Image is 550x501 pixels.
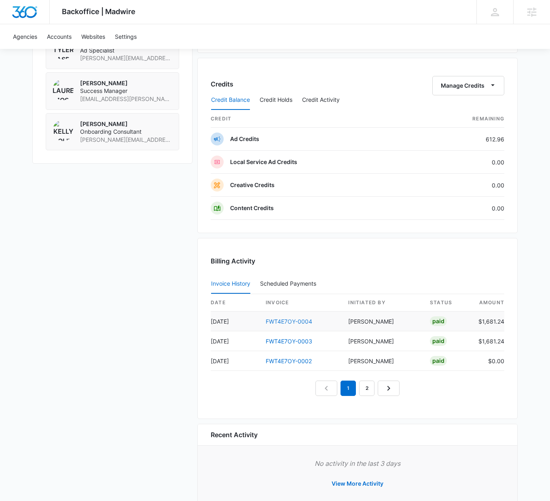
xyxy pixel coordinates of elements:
[472,312,504,331] td: $1,681.24
[423,294,472,312] th: status
[8,24,42,49] a: Agencies
[419,128,504,151] td: 612.96
[80,46,172,55] span: Ad Specialist
[342,331,423,351] td: [PERSON_NAME]
[230,158,297,166] p: Local Service Ad Credits
[211,79,233,89] h3: Credits
[211,294,259,312] th: date
[230,181,275,189] p: Creative Credits
[80,79,172,87] p: [PERSON_NAME]
[472,351,504,371] td: $0.00
[80,54,172,62] span: [PERSON_NAME][EMAIL_ADDRESS][PERSON_NAME][DOMAIN_NAME]
[211,430,258,440] h6: Recent Activity
[260,91,292,110] button: Credit Holds
[230,204,274,212] p: Content Credits
[211,274,250,294] button: Invoice History
[324,474,391,493] button: View More Activity
[53,120,74,141] img: Kelly Bolin
[342,312,423,331] td: [PERSON_NAME]
[342,351,423,371] td: [PERSON_NAME]
[53,38,74,59] img: Tyler Rasdon
[42,24,76,49] a: Accounts
[315,381,400,396] nav: Pagination
[266,338,312,345] a: FWT4E7OY-0003
[53,79,74,100] img: Lauren Moss
[62,7,135,16] span: Backoffice | Madwire
[266,358,312,364] a: FWT4E7OY-0002
[342,294,423,312] th: Initiated By
[80,120,172,128] p: [PERSON_NAME]
[211,459,504,468] p: No activity in the last 3 days
[80,95,172,103] span: [EMAIL_ADDRESS][PERSON_NAME][DOMAIN_NAME]
[259,294,342,312] th: invoice
[211,110,419,128] th: credit
[430,356,447,366] div: Paid
[80,87,172,95] span: Success Manager
[432,76,504,95] button: Manage Credits
[80,136,172,144] span: [PERSON_NAME][EMAIL_ADDRESS][PERSON_NAME][DOMAIN_NAME]
[230,135,259,143] p: Ad Credits
[211,312,259,331] td: [DATE]
[211,256,504,266] h3: Billing Activity
[260,281,319,286] div: Scheduled Payments
[419,110,504,128] th: Remaining
[359,381,374,396] a: Page 2
[211,331,259,351] td: [DATE]
[419,151,504,174] td: 0.00
[472,331,504,351] td: $1,681.24
[419,174,504,197] td: 0.00
[430,316,447,326] div: Paid
[110,24,142,49] a: Settings
[302,91,340,110] button: Credit Activity
[211,351,259,371] td: [DATE]
[76,24,110,49] a: Websites
[266,318,312,325] a: FWT4E7OY-0004
[430,336,447,346] div: Paid
[419,197,504,220] td: 0.00
[472,294,504,312] th: amount
[378,381,400,396] a: Next Page
[80,128,172,136] span: Onboarding Consultant
[341,381,356,396] em: 1
[211,91,250,110] button: Credit Balance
